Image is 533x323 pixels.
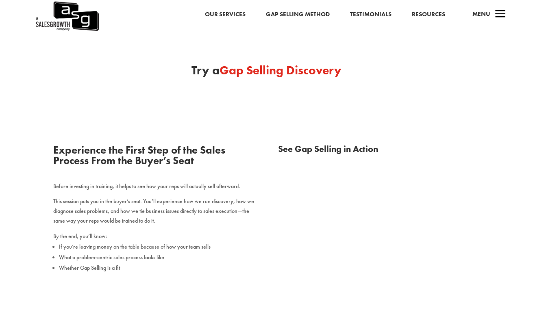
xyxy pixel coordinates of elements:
[472,10,490,18] span: Menu
[412,9,445,20] a: Resources
[53,182,255,197] p: Before investing in training, it helps to see how your reps will actually sell afterward.
[53,197,255,231] p: This session puts you in the buyer’s seat. You’ll experience how we run discovery, how we diagnos...
[278,145,480,158] h3: See Gap Selling in Action
[59,252,255,262] p: What a problem-centric sales process looks like
[266,9,330,20] a: Gap Selling Method
[53,64,480,80] h1: Try a
[59,262,255,273] p: Whether Gap Selling is a fit
[492,7,509,23] span: a
[350,9,392,20] a: Testimonials
[53,232,255,241] p: By the end, you’ll know:
[53,145,255,170] h2: Experience the First Step of the Sales Process From the Buyer’s Seat
[220,63,342,78] span: Gap Selling Discovery
[205,9,246,20] a: Our Services
[59,241,255,252] p: If you’re leaving money on the table because of how your team sells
